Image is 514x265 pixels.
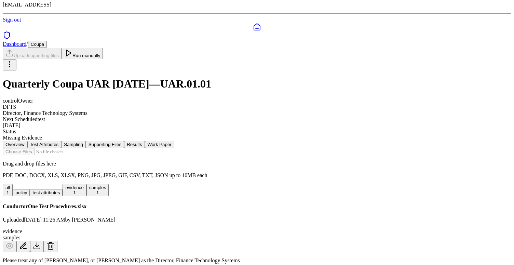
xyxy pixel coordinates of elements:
[89,190,106,195] div: 1
[3,257,511,264] p: Please treat any of [PERSON_NAME], or [PERSON_NAME] as the Director, Finance Technology Systems
[3,241,16,252] button: Preview File (hover for quick preview, click for full view)
[3,228,511,235] div: evidence
[3,235,511,241] div: samples
[3,78,511,90] h1: Quarterly Coupa UAR [DATE] — UAR.01.01
[3,2,511,8] p: [EMAIL_ADDRESS]
[28,41,47,48] button: Coupa
[3,116,511,122] div: Next Scheduled test
[3,122,511,129] div: [DATE]
[3,203,511,210] h4: ConductorOne Test Procedures.xlsx
[61,141,86,148] button: Sampling
[3,41,26,47] a: Dashboard
[3,135,511,141] div: Missing Evidence
[3,217,511,223] p: Uploaded [DATE] 11:26 AM by [PERSON_NAME]
[3,141,511,148] nav: Tabs
[86,141,124,148] button: Supporting Files
[3,17,21,23] a: Sign out
[5,190,10,195] div: 1
[65,190,83,195] div: 1
[3,184,13,196] button: all 1
[145,141,174,148] button: Work Paper
[30,189,63,196] button: test attributes
[3,98,511,104] div: control Owner
[3,48,62,59] button: Uploadsupporting files
[3,172,511,178] p: PDF, DOC, DOCX, XLS, XLSX, PNG, JPG, JPEG, GIF, CSV, TXT, JSON up to 10MB each
[16,241,30,252] button: Add/Edit Description
[3,129,511,135] div: Status
[3,161,511,167] p: Drag and drop files here
[3,110,87,116] span: Director, Finance Technology Systems
[13,189,30,196] button: policy
[3,31,511,41] a: SOC
[124,141,145,148] button: Results
[63,184,86,196] button: evidence 1
[62,48,103,59] button: Run manually
[27,141,62,148] button: Test Attributes
[86,184,109,196] button: samples 1
[3,23,511,31] a: Dashboard
[3,41,511,48] div: /
[44,241,57,252] button: Delete File
[3,104,16,110] span: DFTS
[3,141,27,148] button: Overview
[30,241,44,252] button: Download File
